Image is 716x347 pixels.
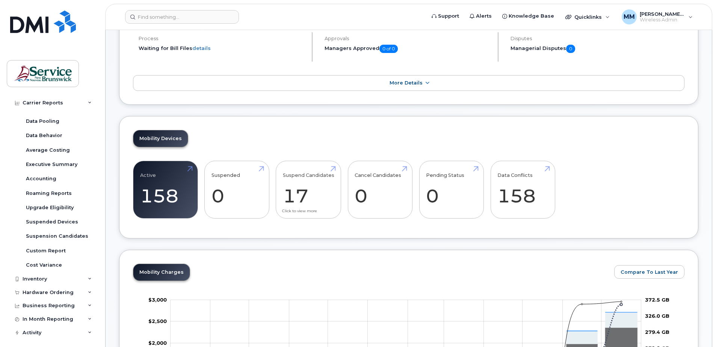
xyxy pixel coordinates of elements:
a: Active 158 [140,165,191,214]
span: 0 [566,45,575,53]
span: Compare To Last Year [621,269,678,276]
g: $0 [148,340,167,346]
tspan: $2,000 [148,340,167,346]
a: Suspend Candidates 17 [283,165,334,214]
span: Quicklinks [574,14,602,20]
a: Suspended 0 [211,165,262,214]
h4: Disputes [511,36,684,41]
a: Cancel Candidates 0 [355,165,405,214]
g: $0 [148,318,167,324]
span: More Details [390,80,423,86]
tspan: $2,500 [148,318,167,324]
button: Compare To Last Year [614,265,684,279]
h5: Managers Approved [325,45,491,53]
h4: Process [139,36,305,41]
input: Find something... [125,10,239,24]
li: Waiting for Bill Files [139,45,305,52]
tspan: 372.5 GB [645,297,669,303]
div: Quicklinks [560,9,615,24]
a: Alerts [464,9,497,24]
a: Mobility Devices [133,130,188,147]
g: $0 [148,297,167,303]
tspan: 326.0 GB [645,313,669,319]
a: details [192,45,211,51]
tspan: 279.4 GB [645,329,669,335]
a: Data Conflicts 158 [497,165,548,214]
span: Wireless Admin [640,17,685,23]
span: MM [624,12,635,21]
span: Knowledge Base [509,12,554,20]
h5: Managerial Disputes [511,45,684,53]
a: Knowledge Base [497,9,559,24]
span: [PERSON_NAME] (ASD-E) [640,11,685,17]
span: 0 of 0 [379,45,398,53]
a: Support [426,9,464,24]
a: Pending Status 0 [426,165,477,214]
a: Mobility Charges [133,264,190,281]
h4: Approvals [325,36,491,41]
span: Alerts [476,12,492,20]
span: Support [438,12,459,20]
div: McEachern, Melissa (ASD-E) [616,9,698,24]
tspan: $3,000 [148,297,167,303]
